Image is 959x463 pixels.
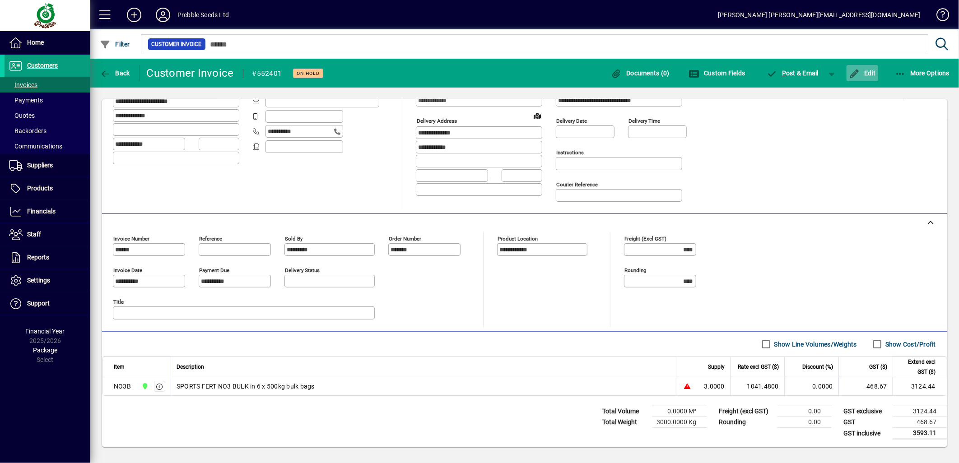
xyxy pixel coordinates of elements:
[113,299,124,305] mat-label: Title
[285,236,303,242] mat-label: Sold by
[556,181,598,188] mat-label: Courier Reference
[773,340,857,349] label: Show Line Volumes/Weights
[895,69,950,77] span: More Options
[9,112,35,119] span: Quotes
[100,69,130,77] span: Back
[718,8,921,22] div: [PERSON_NAME] [PERSON_NAME][EMAIL_ADDRESS][DOMAIN_NAME]
[762,65,824,81] button: Post & Email
[149,7,177,23] button: Profile
[686,65,748,81] button: Custom Fields
[177,382,315,391] span: SPORTS FERT NO3 BULK in 6 x 500kg bulk bags
[530,108,545,123] a: View on map
[556,149,584,156] mat-label: Instructions
[5,154,90,177] a: Suppliers
[9,143,62,150] span: Communications
[767,69,819,77] span: ost & Email
[199,236,222,242] mat-label: Reference
[708,362,725,372] span: Supply
[736,382,779,391] div: 1041.4800
[5,139,90,154] a: Communications
[839,417,893,428] td: GST
[199,267,229,273] mat-label: Payment due
[689,69,745,77] span: Custom Fields
[5,93,90,108] a: Payments
[27,208,56,215] span: Financials
[784,377,838,395] td: 0.0000
[847,65,878,81] button: Edit
[177,362,204,372] span: Description
[114,362,125,372] span: Item
[114,382,131,391] div: NO3B
[5,77,90,93] a: Invoices
[624,236,666,242] mat-label: Freight (excl GST)
[27,62,58,69] span: Customers
[884,340,936,349] label: Show Cost/Profit
[893,417,947,428] td: 468.67
[839,428,893,439] td: GST inclusive
[5,246,90,269] a: Reports
[27,300,50,307] span: Support
[838,377,893,395] td: 468.67
[297,70,320,76] span: On hold
[5,32,90,54] a: Home
[609,65,672,81] button: Documents (0)
[704,382,725,391] span: 3.0000
[98,36,132,52] button: Filter
[389,236,421,242] mat-label: Order number
[9,97,43,104] span: Payments
[27,231,41,238] span: Staff
[598,406,652,417] td: Total Volume
[556,118,587,124] mat-label: Delivery date
[893,428,947,439] td: 3593.11
[777,417,832,428] td: 0.00
[598,417,652,428] td: Total Weight
[120,7,149,23] button: Add
[869,362,887,372] span: GST ($)
[9,127,47,134] span: Backorders
[9,81,37,88] span: Invoices
[898,357,936,377] span: Extend excl GST ($)
[5,200,90,223] a: Financials
[738,362,779,372] span: Rate excl GST ($)
[27,39,44,46] span: Home
[893,377,947,395] td: 3124.44
[930,2,948,31] a: Knowledge Base
[98,65,132,81] button: Back
[5,123,90,139] a: Backorders
[285,267,320,273] mat-label: Delivery status
[33,347,57,354] span: Package
[5,177,90,200] a: Products
[893,406,947,417] td: 3124.44
[252,66,282,81] div: #552401
[777,406,832,417] td: 0.00
[27,277,50,284] span: Settings
[152,40,202,49] span: Customer Invoice
[26,328,65,335] span: Financial Year
[839,406,893,417] td: GST exclusive
[782,69,786,77] span: P
[27,185,53,192] span: Products
[893,65,952,81] button: More Options
[802,362,833,372] span: Discount (%)
[5,292,90,315] a: Support
[90,65,140,81] app-page-header-button: Back
[27,162,53,169] span: Suppliers
[714,417,777,428] td: Rounding
[5,108,90,123] a: Quotes
[5,269,90,292] a: Settings
[714,406,777,417] td: Freight (excl GST)
[5,223,90,246] a: Staff
[113,236,149,242] mat-label: Invoice number
[498,236,538,242] mat-label: Product location
[628,118,660,124] mat-label: Delivery time
[27,254,49,261] span: Reports
[849,69,876,77] span: Edit
[652,406,707,417] td: 0.0000 M³
[147,66,234,80] div: Customer Invoice
[611,69,670,77] span: Documents (0)
[139,381,149,391] span: CHRISTCHURCH
[100,41,130,48] span: Filter
[177,8,229,22] div: Prebble Seeds Ltd
[624,267,646,273] mat-label: Rounding
[652,417,707,428] td: 3000.0000 Kg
